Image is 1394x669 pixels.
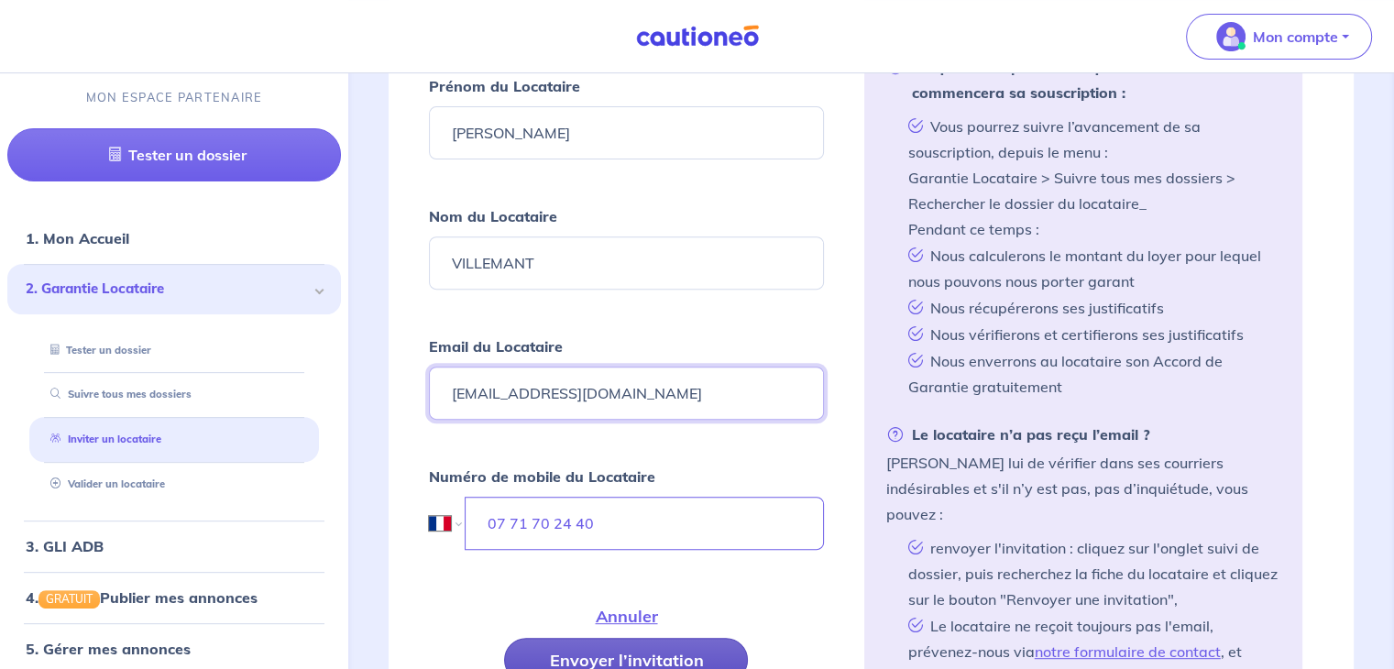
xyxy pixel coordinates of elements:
strong: Ce qu’il va se passer lorsque le locataire commencera sa souscription : [886,54,1280,105]
a: Valider un locataire [43,477,165,490]
div: Inviter un locataire [29,424,319,455]
li: Nous vérifierons et certifierons ses justificatifs [901,321,1280,347]
div: 1. Mon Accueil [7,220,341,257]
img: illu_account_valid_menu.svg [1216,22,1246,51]
a: 3. GLI ADB [26,537,104,555]
div: 3. GLI ADB [7,528,341,565]
a: Inviter un locataire [43,433,161,445]
a: 1. Mon Accueil [26,229,129,247]
input: Ex : John [429,106,823,159]
strong: Prénom du Locataire [429,77,580,95]
a: notre formulaire de contact [1035,642,1221,661]
strong: Email du Locataire [429,337,563,356]
span: 2. Garantie Locataire [26,279,309,300]
input: 06 45 54 34 33 [465,497,823,550]
input: Ex : Durand [429,236,823,290]
div: 2. Garantie Locataire [7,264,341,314]
p: MON ESPACE PARTENAIRE [86,89,263,106]
strong: Nom du Locataire [429,207,557,225]
button: Annuler [550,594,702,638]
li: renvoyer l'invitation : cliquez sur l'onglet suivi de dossier, puis recherchez la fiche du locata... [901,534,1280,612]
li: Nous calculerons le montant du loyer pour lequel nous pouvons nous porter garant [901,242,1280,294]
li: Nous récupérerons ses justificatifs [901,294,1280,321]
strong: Numéro de mobile du Locataire [429,467,655,486]
div: 4.GRATUITPublier mes annonces [7,579,341,616]
div: Valider un locataire [29,469,319,499]
li: Nous enverrons au locataire son Accord de Garantie gratuitement [901,347,1280,400]
a: Tester un dossier [43,344,151,356]
strong: Le locataire n’a pas reçu l’email ? [886,422,1150,447]
a: Suivre tous mes dossiers [43,388,192,400]
p: Mon compte [1253,26,1338,48]
li: Vous pourrez suivre l’avancement de sa souscription, depuis le menu : Garantie Locataire > Suivre... [901,113,1280,242]
div: 5. Gérer mes annonces [7,631,341,667]
a: Tester un dossier [7,128,341,181]
div: Tester un dossier [29,335,319,366]
img: Cautioneo [629,25,766,48]
div: Suivre tous mes dossiers [29,379,319,410]
input: Ex : john.doe@gmail.com [429,367,823,420]
a: 5. Gérer mes annonces [26,640,191,658]
a: 4.GRATUITPublier mes annonces [26,588,258,607]
button: illu_account_valid_menu.svgMon compte [1186,14,1372,60]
